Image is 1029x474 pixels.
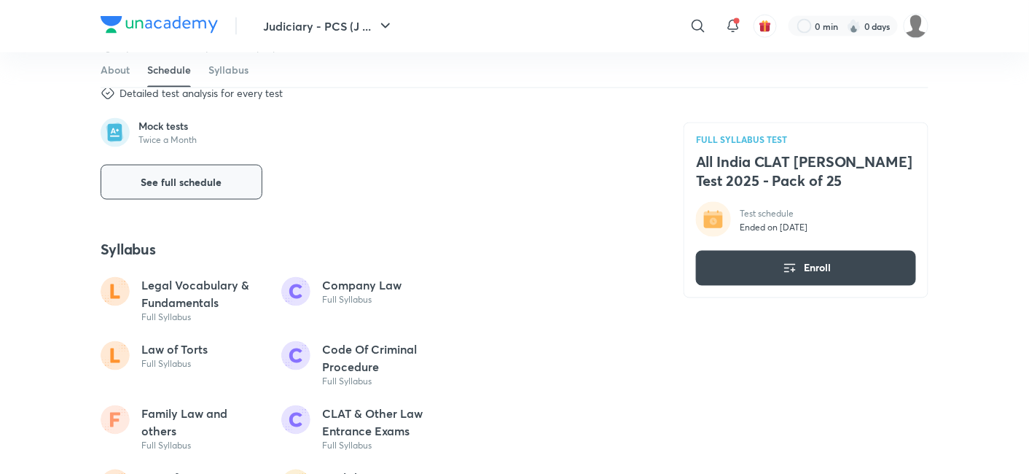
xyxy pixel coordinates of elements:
a: Syllabus [208,53,249,88]
button: avatar [754,15,777,38]
p: Full Syllabus [141,440,264,452]
p: Family Law and others [141,405,264,440]
button: See full schedule [101,165,262,200]
p: FULL SYLLABUS TEST [696,135,916,144]
img: Basudha [904,14,928,39]
p: Full Syllabus [322,440,445,452]
p: Code Of Criminal Procedure [322,341,445,376]
span: See full schedule [141,175,222,190]
p: Full Syllabus [141,359,208,370]
button: Enroll [696,251,916,286]
p: Twice a Month [138,134,197,146]
p: Test schedule [740,208,807,219]
p: CLAT & Other Law Entrance Exams [322,405,445,440]
p: Full Syllabus [141,312,264,324]
h4: Syllabus [101,241,649,260]
a: About [101,53,130,88]
p: Ended on [DATE] [740,222,807,234]
a: Schedule [147,53,191,88]
div: Detailed test analysis for every test [120,86,283,101]
button: Judiciary - PCS (J ... [254,12,403,41]
p: Full Syllabus [322,295,402,306]
img: avatar [759,20,772,33]
p: Full Syllabus [322,376,445,388]
p: Legal Vocabulary & Fundamentals [141,277,264,312]
h4: All India CLAT [PERSON_NAME] Test 2025 - Pack of 25 [696,152,916,190]
img: streak [847,19,861,34]
a: Company Logo [101,16,218,37]
p: Company Law [322,277,402,295]
img: Company Logo [101,16,218,34]
p: Law of Torts [141,341,208,359]
p: Mock tests [138,120,197,133]
span: Enroll [804,261,831,276]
